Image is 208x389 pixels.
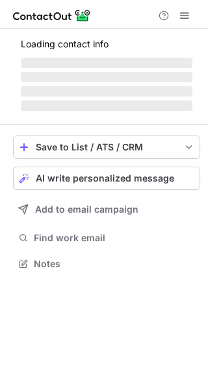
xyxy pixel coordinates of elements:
span: AI write personalized message [36,173,174,183]
span: Notes [34,258,195,270]
img: ContactOut v5.3.10 [13,8,91,23]
span: ‌ [21,100,192,111]
span: ‌ [21,86,192,97]
span: Add to email campaign [35,204,138,215]
span: Find work email [34,232,195,244]
span: ‌ [21,72,192,82]
button: Add to email campaign [13,198,200,221]
button: save-profile-one-click [13,136,200,159]
span: ‌ [21,58,192,68]
p: Loading contact info [21,39,192,49]
button: Notes [13,255,200,273]
button: AI write personalized message [13,167,200,190]
button: Find work email [13,229,200,247]
div: Save to List / ATS / CRM [36,142,177,152]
